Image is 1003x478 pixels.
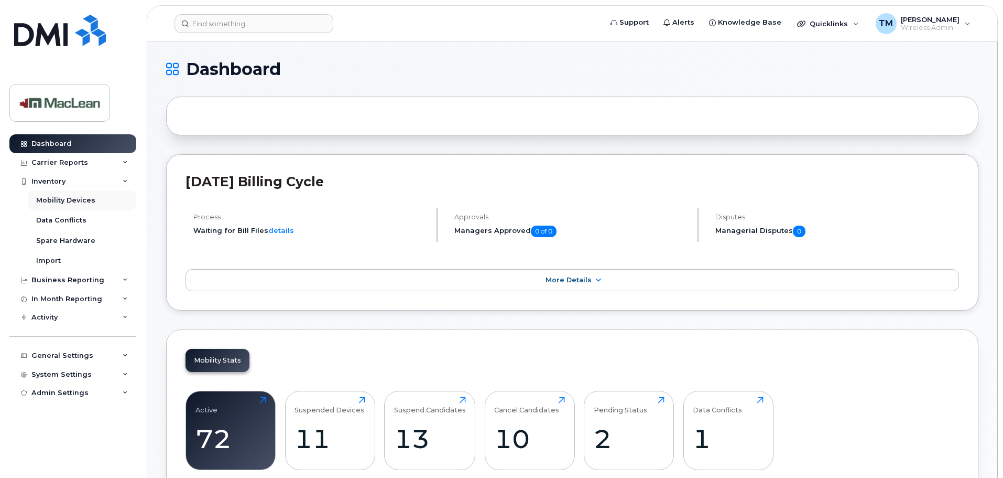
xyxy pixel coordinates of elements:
div: Active [195,397,217,414]
span: 0 of 0 [531,226,557,237]
li: Waiting for Bill Files [193,226,428,236]
a: Suspend Candidates13 [394,397,466,464]
div: 72 [195,423,266,454]
div: 10 [494,423,565,454]
span: More Details [546,276,592,284]
div: Suspend Candidates [394,397,466,414]
h2: [DATE] Billing Cycle [186,174,959,189]
h4: Approvals [454,213,689,221]
a: Data Conflicts1 [693,397,764,464]
div: Cancel Candidates [494,397,559,414]
div: Data Conflicts [693,397,742,414]
h5: Managerial Disputes [715,226,959,237]
h4: Disputes [715,213,959,221]
span: 0 [793,226,805,237]
a: Cancel Candidates10 [494,397,565,464]
a: Suspended Devices11 [295,397,365,464]
div: 11 [295,423,365,454]
div: Suspended Devices [295,397,364,414]
span: Dashboard [186,61,281,77]
div: 13 [394,423,466,454]
a: details [268,226,294,235]
div: 1 [693,423,764,454]
div: Pending Status [594,397,647,414]
a: Active72 [195,397,266,464]
a: Pending Status2 [594,397,664,464]
div: 2 [594,423,664,454]
h4: Process [193,213,428,221]
h5: Managers Approved [454,226,689,237]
